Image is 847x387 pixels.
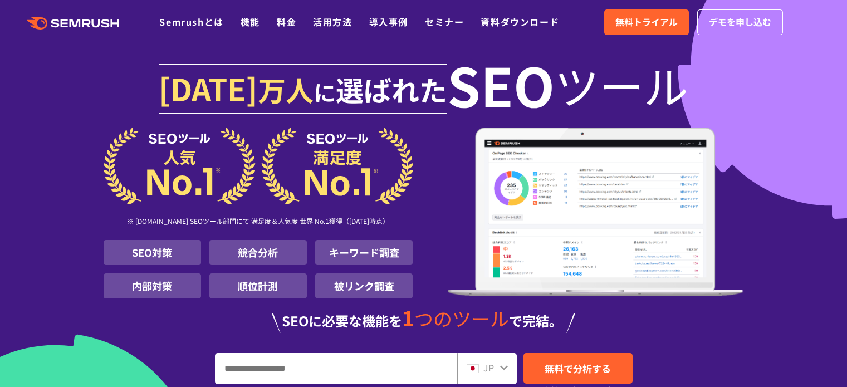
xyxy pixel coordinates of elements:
li: 内部対策 [104,273,201,298]
a: セミナー [425,15,464,28]
span: SEO [447,62,555,107]
input: URL、キーワードを入力してください [216,354,457,384]
a: 資料ダウンロード [481,15,559,28]
span: 選ばれた [336,69,447,109]
span: つのツール [414,305,509,332]
span: デモを申し込む [709,15,771,30]
span: 1 [402,302,414,332]
span: ツール [555,62,688,107]
a: 導入事例 [369,15,408,28]
a: 機能 [241,15,260,28]
li: 競合分析 [209,240,307,265]
li: キーワード調査 [315,240,413,265]
a: 活用方法 [313,15,352,28]
span: 無料トライアル [615,15,678,30]
a: 無料トライアル [604,9,689,35]
span: に [314,76,336,108]
li: 順位計測 [209,273,307,298]
a: Semrushとは [159,15,223,28]
a: 料金 [277,15,296,28]
li: SEO対策 [104,240,201,265]
span: 万人 [258,69,314,109]
span: で完結。 [509,311,562,330]
li: 被リンク調査 [315,273,413,298]
a: デモを申し込む [697,9,783,35]
div: ※ [DOMAIN_NAME] SEOツール部門にて 満足度＆人気度 世界 No.1獲得（[DATE]時点） [104,204,413,240]
span: 無料で分析する [545,361,611,375]
a: 無料で分析する [523,353,633,384]
span: JP [483,361,494,374]
span: [DATE] [159,66,258,110]
div: SEOに必要な機能を [104,307,744,333]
